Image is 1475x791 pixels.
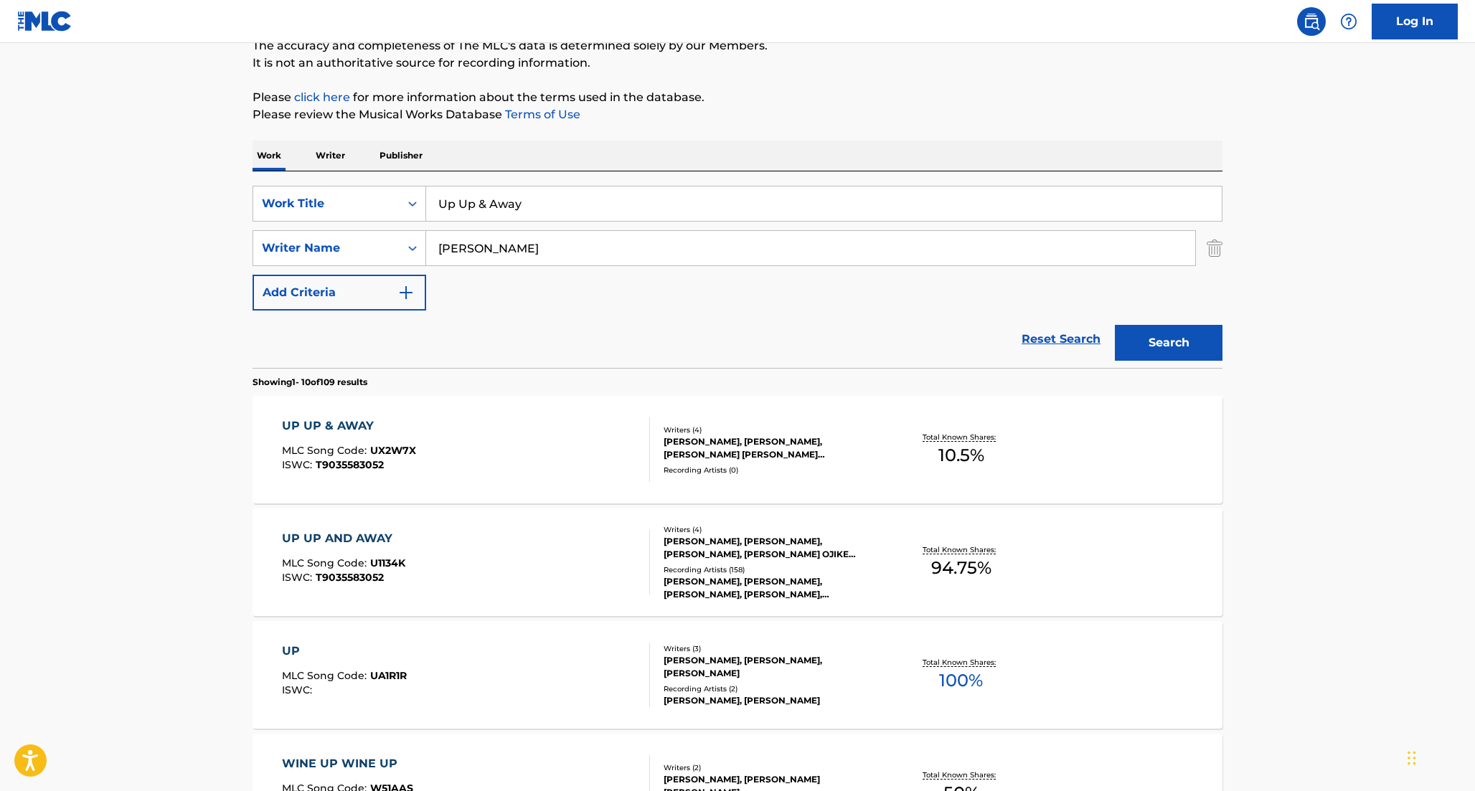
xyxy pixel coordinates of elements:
[664,654,880,680] div: [PERSON_NAME], [PERSON_NAME], [PERSON_NAME]
[1115,325,1222,361] button: Search
[664,465,880,475] div: Recording Artists ( 0 )
[1014,323,1108,355] a: Reset Search
[923,769,999,780] p: Total Known Shares:
[664,694,880,707] div: [PERSON_NAME], [PERSON_NAME]
[664,524,880,535] div: Writers ( 4 )
[262,240,391,257] div: Writer Name
[253,376,367,389] p: Showing 1 - 10 of 109 results
[282,530,405,547] div: UP UP AND AWAY
[664,535,880,561] div: [PERSON_NAME], [PERSON_NAME], [PERSON_NAME], [PERSON_NAME] OJIKE [PERSON_NAME]
[282,643,407,660] div: UP
[923,544,999,555] p: Total Known Shares:
[370,556,405,569] span: U1134K
[316,571,384,584] span: T9035583052
[370,669,407,682] span: UA1R1R
[253,141,286,171] p: Work
[923,657,999,668] p: Total Known Shares:
[311,141,349,171] p: Writer
[253,37,1222,55] p: The accuracy and completeness of The MLC's data is determined solely by our Members.
[253,55,1222,72] p: It is not an authoritative source for recording information.
[1207,230,1222,266] img: Delete Criterion
[664,643,880,654] div: Writers ( 3 )
[282,669,370,682] span: MLC Song Code :
[1403,722,1475,791] iframe: Chat Widget
[262,195,391,212] div: Work Title
[294,90,350,104] a: click here
[282,571,316,584] span: ISWC :
[931,555,991,581] span: 94.75 %
[282,556,370,569] span: MLC Song Code :
[282,444,370,457] span: MLC Song Code :
[375,141,427,171] p: Publisher
[664,762,880,773] div: Writers ( 2 )
[664,575,880,601] div: [PERSON_NAME], [PERSON_NAME], [PERSON_NAME], [PERSON_NAME], [PERSON_NAME]
[282,755,413,772] div: WINE UP WINE UP
[282,417,416,435] div: UP UP & AWAY
[253,621,1222,729] a: UPMLC Song Code:UA1R1RISWC:Writers (3)[PERSON_NAME], [PERSON_NAME], [PERSON_NAME]Recording Artist...
[253,106,1222,123] p: Please review the Musical Works Database
[282,458,316,471] span: ISWC :
[316,458,384,471] span: T9035583052
[664,683,880,694] div: Recording Artists ( 2 )
[1297,7,1326,36] a: Public Search
[17,11,72,32] img: MLC Logo
[502,108,580,121] a: Terms of Use
[253,275,426,311] button: Add Criteria
[1340,13,1357,30] img: help
[664,564,880,575] div: Recording Artists ( 158 )
[253,89,1222,106] p: Please for more information about the terms used in the database.
[664,435,880,461] div: [PERSON_NAME], [PERSON_NAME], [PERSON_NAME] [PERSON_NAME] [PERSON_NAME] MESCUDI
[938,442,984,468] span: 10.5 %
[1372,4,1458,39] a: Log In
[253,186,1222,368] form: Search Form
[282,683,316,696] span: ISWC :
[664,425,880,435] div: Writers ( 4 )
[923,432,999,442] p: Total Known Shares:
[370,444,416,457] span: UX2W7X
[253,396,1222,503] a: UP UP & AWAYMLC Song Code:UX2W7XISWC:T9035583052Writers (4)[PERSON_NAME], [PERSON_NAME], [PERSON_...
[397,284,415,301] img: 9d2ae6d4665cec9f34b9.svg
[939,668,983,693] span: 100 %
[253,508,1222,616] a: UP UP AND AWAYMLC Song Code:U1134KISWC:T9035583052Writers (4)[PERSON_NAME], [PERSON_NAME], [PERSO...
[1303,13,1320,30] img: search
[1408,736,1416,780] div: Drag
[1334,7,1363,36] div: Help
